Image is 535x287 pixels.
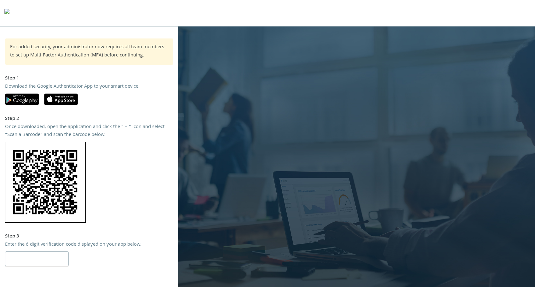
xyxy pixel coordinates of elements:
div: Once downloaded, open the application and click the “ + “ icon and select “Scan a Barcode” and sc... [5,123,173,139]
strong: Step 3 [5,232,19,241]
img: todyl-logo-dark.svg [4,7,9,19]
div: Download the Google Authenticator App to your smart device. [5,83,173,91]
strong: Step 2 [5,115,19,123]
img: apple-app-store.svg [44,93,78,105]
strong: Step 1 [5,74,19,83]
div: Enter the 6 digit verification code displayed on your app below. [5,241,173,249]
img: wAAAAASUVORK5CYII= [5,142,86,223]
div: For added security, your administrator now requires all team members to set up Multi-Factor Authe... [10,44,168,60]
img: google-play.svg [5,93,39,105]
